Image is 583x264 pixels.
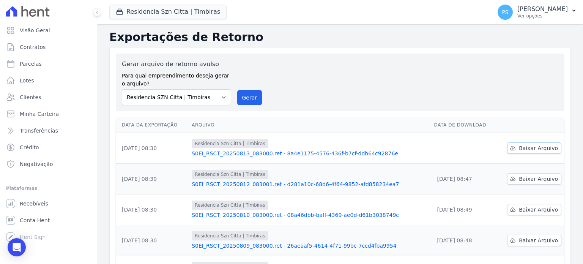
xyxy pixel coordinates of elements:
span: Recebíveis [20,200,48,207]
span: Contratos [20,43,46,51]
a: Contratos [3,40,94,55]
p: [PERSON_NAME] [517,5,568,13]
label: Para qual empreendimento deseja gerar o arquivo? [122,69,231,88]
span: Parcelas [20,60,42,68]
a: Minha Carteira [3,106,94,122]
span: Baixar Arquivo [519,206,558,213]
span: Minha Carteira [20,110,59,118]
button: Residencia Szn Citta | Timbiras [109,5,227,19]
span: Visão Geral [20,27,50,34]
button: PS [PERSON_NAME] Ver opções [492,2,583,23]
span: Baixar Arquivo [519,175,558,183]
span: Residencia Szn Citta | Timbiras [192,170,268,179]
td: [DATE] 08:30 [116,164,189,194]
a: S0EI_RSCT_20250809_083000.ret - 26aeaaf5-4614-4f71-99bc-7ccd4fba9954 [192,242,428,250]
span: Residencia Szn Citta | Timbiras [192,201,268,210]
a: Conta Hent [3,213,94,228]
span: Crédito [20,144,39,151]
span: Residencia Szn Citta | Timbiras [192,231,268,240]
a: Lotes [3,73,94,88]
span: Clientes [20,93,41,101]
div: Open Intercom Messenger [8,238,26,256]
span: Conta Hent [20,217,50,224]
a: Recebíveis [3,196,94,211]
a: Baixar Arquivo [507,235,561,246]
a: S0EI_RSCT_20250813_083000.ret - 8a4e1175-4576-436f-b7cf-ddb64c92876e [192,150,428,157]
span: Baixar Arquivo [519,144,558,152]
a: Transferências [3,123,94,138]
button: Gerar [237,90,262,105]
a: Clientes [3,90,94,105]
td: [DATE] 08:30 [116,225,189,256]
span: Lotes [20,77,34,84]
a: Baixar Arquivo [507,173,561,185]
span: Negativação [20,160,53,168]
a: Crédito [3,140,94,155]
td: [DATE] 08:30 [116,133,189,164]
th: Arquivo [189,117,431,133]
td: [DATE] 08:47 [431,164,497,194]
p: Ver opções [517,13,568,19]
span: Transferências [20,127,58,134]
label: Gerar arquivo de retorno avulso [122,60,231,69]
h2: Exportações de Retorno [109,30,571,44]
td: [DATE] 08:48 [431,225,497,256]
div: Plataformas [6,184,91,193]
th: Data da Exportação [116,117,189,133]
th: Data de Download [431,117,497,133]
td: [DATE] 08:49 [431,194,497,225]
a: Baixar Arquivo [507,204,561,215]
a: Baixar Arquivo [507,142,561,154]
td: [DATE] 08:30 [116,194,189,225]
span: Baixar Arquivo [519,237,558,244]
a: Visão Geral [3,23,94,38]
span: Residencia Szn Citta | Timbiras [192,139,268,148]
a: Negativação [3,157,94,172]
a: S0EI_RSCT_20250810_083000.ret - 08a46dbb-baff-4369-ae0d-d61b3038749c [192,211,428,219]
a: S0EI_RSCT_20250812_083001.ret - d281a10c-68d6-4f64-9852-afd858234ea7 [192,180,428,188]
a: Parcelas [3,56,94,71]
span: PS [502,9,508,15]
